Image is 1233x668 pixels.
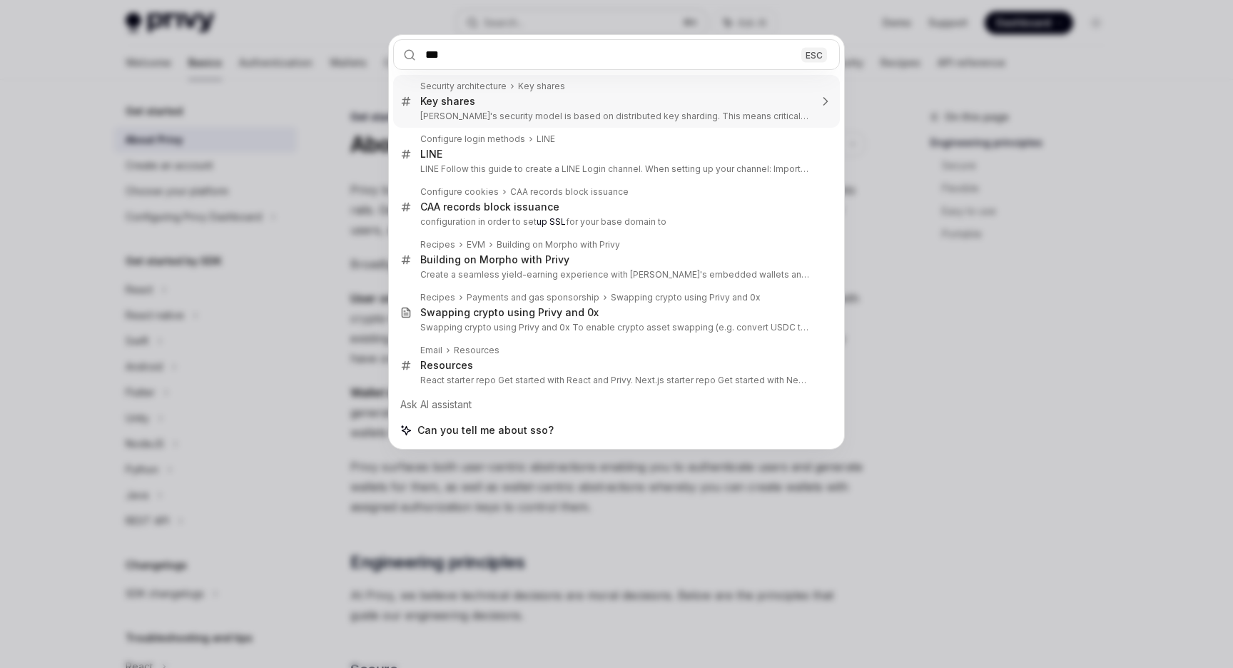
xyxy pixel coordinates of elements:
div: Building on Morpho with Privy [420,253,569,266]
b: up SSL [537,216,566,227]
div: Ask AI assistant [393,392,840,417]
div: Swapping crypto using Privy and 0x [611,292,761,303]
div: Payments and gas sponsorship [467,292,599,303]
p: React starter repo Get started with React and Privy. Next.js starter repo Get started with Next.js a [420,375,810,386]
div: Key shares [420,95,475,108]
div: Configure cookies [420,186,499,198]
p: configuration in order to set for your base domain to [420,216,810,228]
div: Configure login methods [420,133,525,145]
div: Resources [454,345,499,356]
span: Can you tell me about sso? [417,423,554,437]
div: Recipes [420,239,455,250]
div: EVM [467,239,485,250]
div: CAA records block issuance [420,201,559,213]
div: Building on Morpho with Privy [497,239,620,250]
div: ESC [801,47,827,62]
div: Email [420,345,442,356]
p: [PERSON_NAME]'s security model is based on distributed key sharding. This means critical key entr... [420,111,810,122]
div: LINE [537,133,555,145]
div: CAA records block issuance [510,186,629,198]
p: Swapping crypto using Privy and 0x To enable crypto asset swapping (e.g. convert USDC to ETH), you c [420,322,810,333]
p: Create a seamless yield-earning experience with [PERSON_NAME]'s embedded wallets and [PERSON_NAME... [420,269,810,280]
p: LINE Follow this guide to create a LINE Login channel. When setting up your channel: Important : W [420,163,810,175]
div: Resources [420,359,473,372]
div: Key shares [518,81,565,92]
div: LINE [420,148,442,161]
div: Swapping crypto using Privy and 0x [420,306,599,319]
div: Security architecture [420,81,507,92]
div: Recipes [420,292,455,303]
